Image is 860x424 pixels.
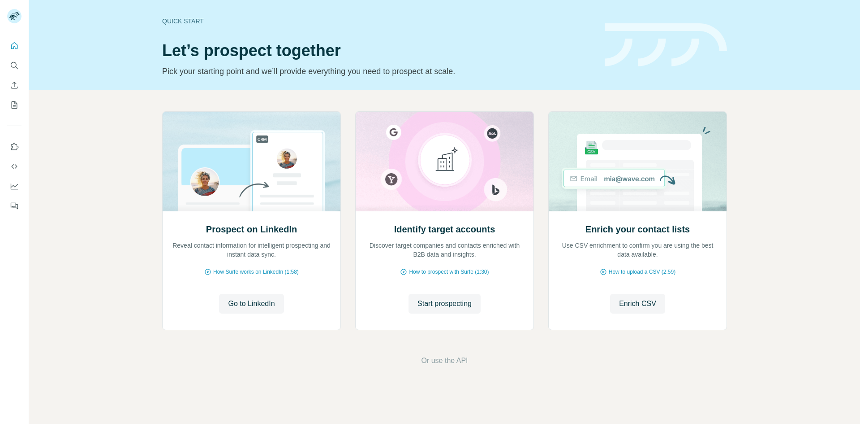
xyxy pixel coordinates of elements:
[7,97,21,113] button: My lists
[609,268,675,276] span: How to upload a CSV (2:59)
[585,223,690,236] h2: Enrich your contact lists
[417,298,472,309] span: Start prospecting
[162,17,594,26] div: Quick start
[162,112,341,211] img: Prospect on LinkedIn
[548,112,727,211] img: Enrich your contact lists
[213,268,299,276] span: How Surfe works on LinkedIn (1:58)
[365,241,525,259] p: Discover target companies and contacts enriched with B2B data and insights.
[162,42,594,60] h1: Let’s prospect together
[610,294,665,314] button: Enrich CSV
[7,139,21,155] button: Use Surfe on LinkedIn
[162,65,594,78] p: Pick your starting point and we’ll provide everything you need to prospect at scale.
[394,223,495,236] h2: Identify target accounts
[172,241,331,259] p: Reveal contact information for intelligent prospecting and instant data sync.
[219,294,284,314] button: Go to LinkedIn
[7,178,21,194] button: Dashboard
[228,298,275,309] span: Go to LinkedIn
[355,112,534,211] img: Identify target accounts
[7,77,21,93] button: Enrich CSV
[7,158,21,175] button: Use Surfe API
[408,294,481,314] button: Start prospecting
[206,223,297,236] h2: Prospect on LinkedIn
[7,38,21,54] button: Quick start
[558,241,718,259] p: Use CSV enrichment to confirm you are using the best data available.
[421,355,468,366] button: Or use the API
[619,298,656,309] span: Enrich CSV
[605,23,727,67] img: banner
[7,198,21,214] button: Feedback
[7,57,21,74] button: Search
[409,268,489,276] span: How to prospect with Surfe (1:30)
